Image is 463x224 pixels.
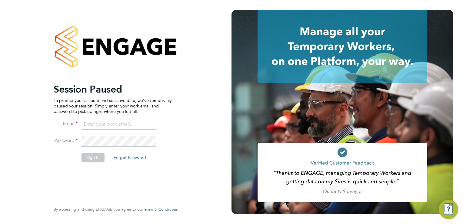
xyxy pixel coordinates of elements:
input: Enter your work email... [82,119,156,130]
label: Password [54,137,78,144]
a: Terms & Conditions [143,207,178,212]
span: Terms & Conditions [143,207,178,212]
h2: Session Paused [54,83,172,95]
p: To protect your account and sensitive data, we've temporarily paused your session. Simply enter y... [54,98,172,114]
button: Engage Resource Center [439,200,458,219]
button: Forgot Password [109,153,151,162]
label: Email [54,120,78,127]
button: Sign In [82,153,105,162]
span: By accessing and using ENGAGE you agree to our [54,207,178,212]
